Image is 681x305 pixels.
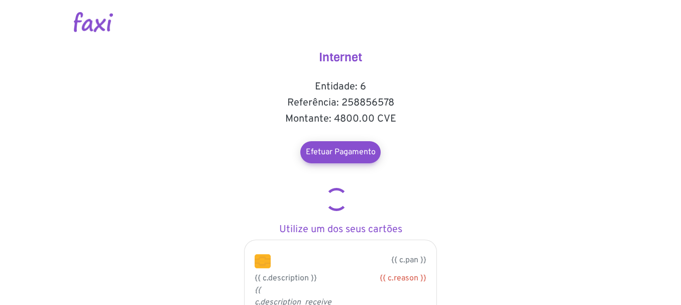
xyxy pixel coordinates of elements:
a: Efetuar Pagamento [300,141,381,163]
h5: Montante: 4800.00 CVE [240,113,441,125]
span: {{ c.description }} [255,273,317,283]
h4: Internet [240,50,441,65]
h5: Utilize um dos seus cartões [240,224,441,236]
p: {{ c.pan }} [286,254,426,266]
h5: Referência: 258856578 [240,97,441,109]
div: {{ c.reason }} [348,272,426,284]
img: chip.png [255,254,271,268]
h5: Entidade: 6 [240,81,441,93]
